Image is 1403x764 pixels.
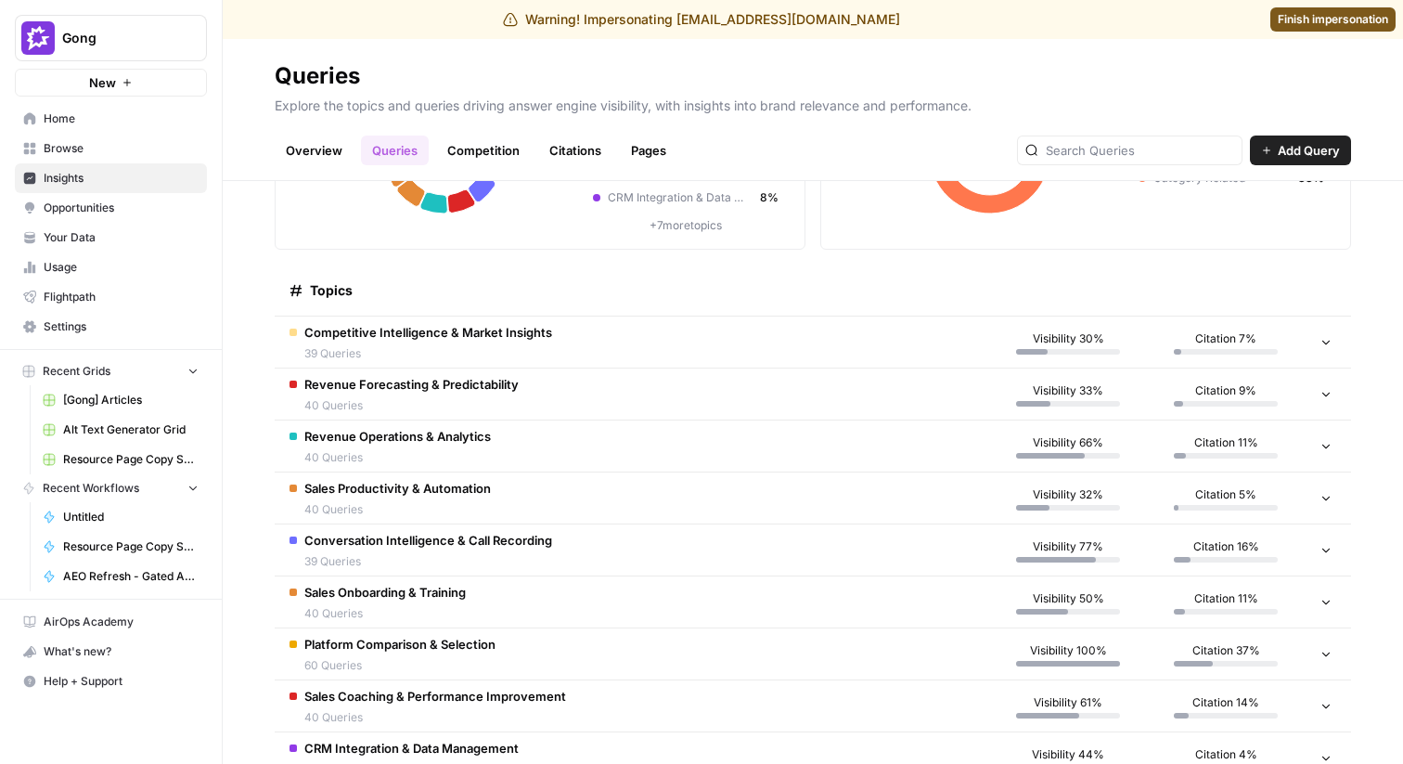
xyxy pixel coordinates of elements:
[15,163,207,193] a: Insights
[63,421,199,438] span: Alt Text Generator Grid
[304,323,552,342] span: Competitive Intelligence & Market Insights
[620,136,677,165] a: Pages
[44,259,199,276] span: Usage
[16,638,206,666] div: What's new?
[44,673,199,690] span: Help + Support
[304,687,566,706] span: Sales Coaching & Performance Improvement
[44,140,199,157] span: Browse
[1195,746,1257,763] span: Citation 4%
[760,189,779,206] span: 8%
[1278,141,1340,160] span: Add Query
[15,15,207,61] button: Workspace: Gong
[304,345,552,362] span: 39 Queries
[304,427,491,446] span: Revenue Operations & Analytics
[1034,694,1102,711] span: Visibility 61%
[304,449,491,466] span: 40 Queries
[63,538,199,555] span: Resource Page Copy Scrape
[1033,382,1103,399] span: Visibility 33%
[44,318,199,335] span: Settings
[361,136,429,165] a: Queries
[44,110,199,127] span: Home
[15,312,207,342] a: Settings
[34,385,207,415] a: [Gong] Articles
[608,189,753,206] span: CRM Integration & Data Management
[304,605,466,622] span: 40 Queries
[43,363,110,380] span: Recent Grids
[1195,486,1256,503] span: Citation 5%
[503,10,900,29] div: Warning! Impersonating [EMAIL_ADDRESS][DOMAIN_NAME]
[63,509,199,525] span: Untitled
[15,223,207,253] a: Your Data
[304,583,466,602] span: Sales Onboarding & Training
[275,91,1351,115] p: Explore the topics and queries driving answer engine visibility, with insights into brand relevan...
[1195,330,1256,347] span: Citation 7%
[1032,746,1104,763] span: Visibility 44%
[1033,538,1103,555] span: Visibility 77%
[15,667,207,696] button: Help + Support
[1033,486,1103,503] span: Visibility 32%
[34,445,207,474] a: Resource Page Copy Scrape Grid
[15,193,207,223] a: Opportunities
[275,61,360,91] div: Queries
[1192,642,1260,659] span: Citation 37%
[436,136,531,165] a: Competition
[304,553,552,570] span: 39 Queries
[1046,141,1234,160] input: Search Queries
[304,375,519,394] span: Revenue Forecasting & Predictability
[1033,434,1103,451] span: Visibility 66%
[1033,330,1104,347] span: Visibility 30%
[63,392,199,408] span: [Gong] Articles
[1030,642,1107,659] span: Visibility 100%
[15,607,207,637] a: AirOps Academy
[15,104,207,134] a: Home
[34,415,207,445] a: Alt Text Generator Grid
[15,474,207,502] button: Recent Workflows
[304,709,566,726] span: 40 Queries
[44,614,199,630] span: AirOps Academy
[62,29,174,47] span: Gong
[304,479,491,498] span: Sales Productivity & Automation
[1250,136,1351,165] button: Add Query
[1278,11,1388,28] span: Finish impersonation
[593,217,779,234] p: + 7 more topics
[1033,590,1104,607] span: Visibility 50%
[304,657,496,674] span: 60 Queries
[304,531,552,550] span: Conversation Intelligence & Call Recording
[44,229,199,246] span: Your Data
[43,480,139,497] span: Recent Workflows
[15,134,207,163] a: Browse
[34,502,207,532] a: Untitled
[44,170,199,187] span: Insights
[1194,590,1258,607] span: Citation 11%
[304,635,496,654] span: Platform Comparison & Selection
[1192,694,1259,711] span: Citation 14%
[89,73,116,92] span: New
[63,568,199,585] span: AEO Refresh - Gated Asset LPs
[310,281,353,300] span: Topics
[44,289,199,305] span: Flightpath
[1193,538,1259,555] span: Citation 16%
[304,397,519,414] span: 40 Queries
[538,136,612,165] a: Citations
[275,136,354,165] a: Overview
[34,532,207,562] a: Resource Page Copy Scrape
[1270,7,1396,32] a: Finish impersonation
[15,69,207,97] button: New
[15,282,207,312] a: Flightpath
[15,253,207,282] a: Usage
[63,451,199,468] span: Resource Page Copy Scrape Grid
[44,200,199,216] span: Opportunities
[1195,382,1256,399] span: Citation 9%
[34,562,207,591] a: AEO Refresh - Gated Asset LPs
[21,21,55,55] img: Gong Logo
[1194,434,1258,451] span: Citation 11%
[15,637,207,667] button: What's new?
[15,357,207,385] button: Recent Grids
[304,739,519,758] span: CRM Integration & Data Management
[304,501,491,518] span: 40 Queries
